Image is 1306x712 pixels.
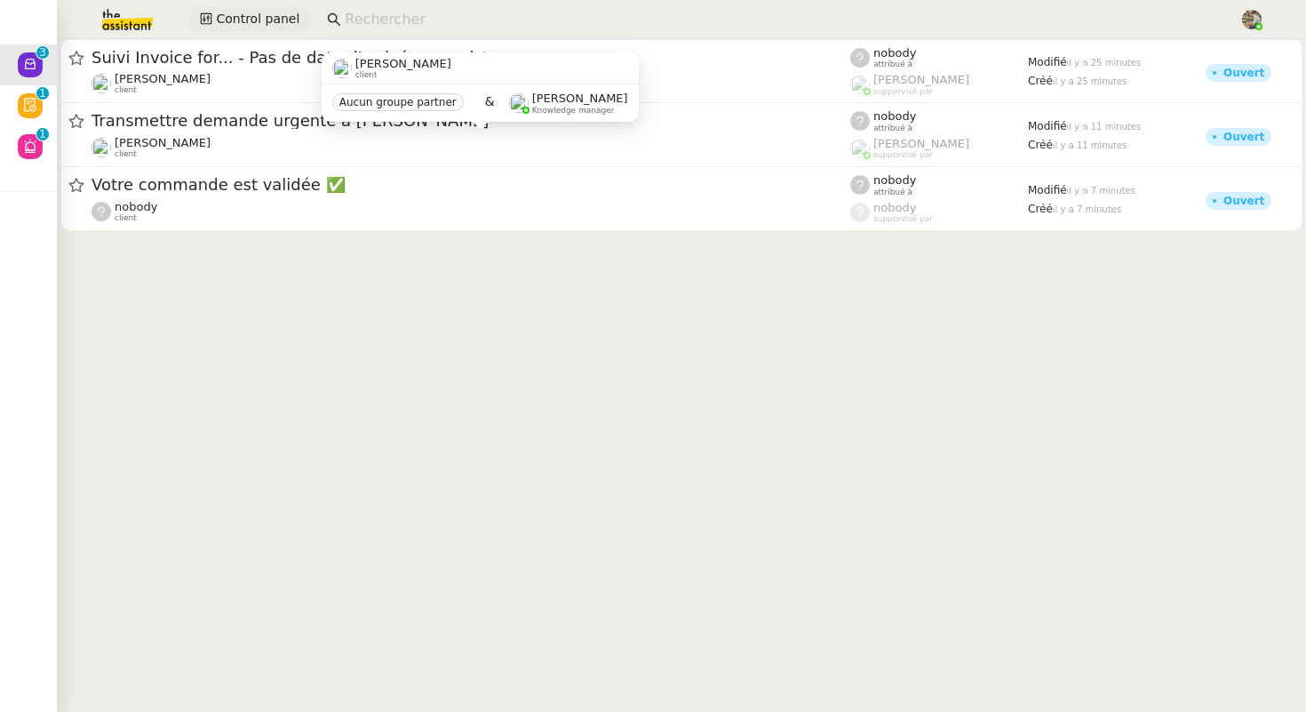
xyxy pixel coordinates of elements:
[1028,184,1067,196] span: Modifié
[873,150,933,160] span: suppervisé par
[36,46,49,59] nz-badge-sup: 3
[873,201,916,214] span: nobody
[1242,10,1262,29] img: 388bd129-7e3b-4cb1-84b4-92a3d763e9b7
[850,139,870,158] img: users%2FyQfMwtYgTqhRP2YHWHmG2s2LYaD3%2Favatar%2Fprofile-pic.png
[873,87,933,97] span: suppervisé par
[873,124,912,133] span: attribué à
[1223,196,1264,206] div: Ouvert
[1223,132,1264,142] div: Ouvert
[1067,122,1142,132] span: il y a 11 minutes
[873,137,969,150] span: [PERSON_NAME]
[332,59,352,78] img: users%2FRcIDm4Xn1TPHYwgLThSv8RQYtaM2%2Favatar%2F95761f7a-40c3-4bb5-878d-fe785e6f95b2
[92,50,850,66] span: Suivi Invoice for... - Pas de date d'arrivée enregistr
[873,46,916,60] span: nobody
[509,93,529,113] img: users%2FyQfMwtYgTqhRP2YHWHmG2s2LYaD3%2Favatar%2Fprofile-pic.png
[1053,76,1127,86] span: il y a 25 minutes
[92,200,850,223] app-user-detailed-label: client
[115,149,137,159] span: client
[39,46,46,62] p: 3
[873,60,912,69] span: attribué à
[850,73,1028,96] app-user-label: suppervisé par
[873,73,969,86] span: [PERSON_NAME]
[355,70,378,80] span: client
[850,173,1028,196] app-user-label: attribué à
[873,214,933,224] span: suppervisé par
[345,8,1222,32] input: Rechercher
[873,109,916,123] span: nobody
[92,74,111,93] img: users%2F3XW7N0tEcIOoc8sxKxWqDcFn91D2%2Favatar%2F5653ca14-9fea-463f-a381-ec4f4d723a3b
[873,188,912,197] span: attribué à
[850,109,1028,132] app-user-label: attribué à
[92,138,111,157] img: users%2FRcIDm4Xn1TPHYwgLThSv8RQYtaM2%2Favatar%2F95761f7a-40c3-4bb5-878d-fe785e6f95b2
[189,7,310,32] button: Control panel
[850,137,1028,160] app-user-label: suppervisé par
[115,72,211,85] span: [PERSON_NAME]
[332,93,464,111] nz-tag: Aucun groupe partner
[850,201,1028,224] app-user-label: suppervisé par
[92,136,850,159] app-user-detailed-label: client
[1067,58,1142,68] span: il y a 25 minutes
[850,75,870,94] img: users%2FoFdbodQ3TgNoWt9kP3GXAs5oaCq1%2Favatar%2Fprofile-pic.png
[873,173,916,187] span: nobody
[532,106,615,116] span: Knowledge manager
[36,87,49,100] nz-badge-sup: 1
[1028,75,1053,87] span: Créé
[115,213,137,223] span: client
[216,9,299,29] span: Control panel
[115,136,211,149] span: [PERSON_NAME]
[92,113,850,129] span: Transmettre demande urgente à [PERSON_NAME]
[1028,56,1067,68] span: Modifié
[92,72,850,95] app-user-detailed-label: client
[1053,140,1127,150] span: il y a 11 minutes
[115,85,137,95] span: client
[115,200,157,213] span: nobody
[1067,186,1135,196] span: il y a 7 minutes
[1028,203,1053,215] span: Créé
[485,92,495,115] span: &
[1028,139,1053,151] span: Créé
[850,46,1028,69] app-user-label: attribué à
[1028,120,1067,132] span: Modifié
[1223,68,1264,78] div: Ouvert
[92,177,850,193] span: Votre commande est validée ✅
[1053,204,1121,214] span: il y a 7 minutes
[36,128,49,140] nz-badge-sup: 1
[39,128,46,144] p: 1
[39,87,46,103] p: 1
[355,57,451,70] span: [PERSON_NAME]
[532,92,628,105] span: [PERSON_NAME]
[509,92,628,115] app-user-label: Knowledge manager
